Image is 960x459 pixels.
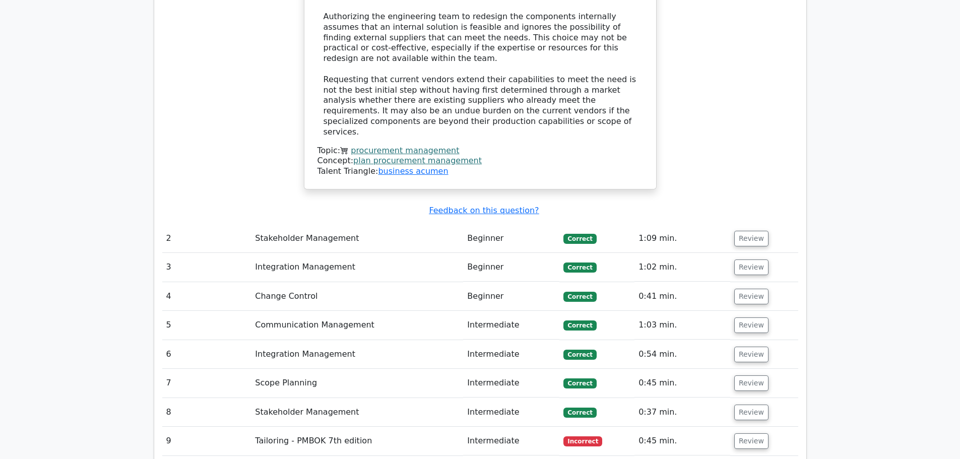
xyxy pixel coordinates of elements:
button: Review [734,289,769,304]
span: Correct [563,234,596,244]
td: 7 [162,369,251,398]
td: Beginner [463,253,559,282]
span: Correct [563,408,596,418]
td: Tailoring - PMBOK 7th edition [251,427,463,455]
td: 5 [162,311,251,340]
button: Review [734,259,769,275]
a: plan procurement management [353,156,482,165]
td: 3 [162,253,251,282]
a: business acumen [378,166,448,176]
td: Intermediate [463,340,559,369]
td: Communication Management [251,311,463,340]
span: Correct [563,263,596,273]
td: 4 [162,282,251,311]
td: Intermediate [463,369,559,398]
span: Correct [563,350,596,360]
button: Review [734,347,769,362]
td: 1:02 min. [634,253,730,282]
span: Correct [563,378,596,388]
td: 9 [162,427,251,455]
button: Review [734,405,769,420]
a: procurement management [351,146,459,155]
td: Beginner [463,224,559,253]
span: Correct [563,292,596,302]
td: 0:45 min. [634,427,730,455]
button: Review [734,433,769,449]
td: Stakeholder Management [251,224,463,253]
td: 6 [162,340,251,369]
td: Intermediate [463,398,559,427]
td: Beginner [463,282,559,311]
td: 1:03 min. [634,311,730,340]
td: Intermediate [463,427,559,455]
button: Review [734,317,769,333]
td: 0:41 min. [634,282,730,311]
div: Topic: [317,146,643,156]
td: 8 [162,398,251,427]
td: Change Control [251,282,463,311]
td: 0:54 min. [634,340,730,369]
td: Stakeholder Management [251,398,463,427]
td: 0:37 min. [634,398,730,427]
td: Integration Management [251,253,463,282]
button: Review [734,375,769,391]
a: Feedback on this question? [429,206,539,215]
td: Intermediate [463,311,559,340]
span: Correct [563,320,596,331]
td: Scope Planning [251,369,463,398]
td: 0:45 min. [634,369,730,398]
td: 1:09 min. [634,224,730,253]
td: 2 [162,224,251,253]
td: Integration Management [251,340,463,369]
span: Incorrect [563,436,602,446]
div: Concept: [317,156,643,166]
div: Talent Triangle: [317,146,643,177]
button: Review [734,231,769,246]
